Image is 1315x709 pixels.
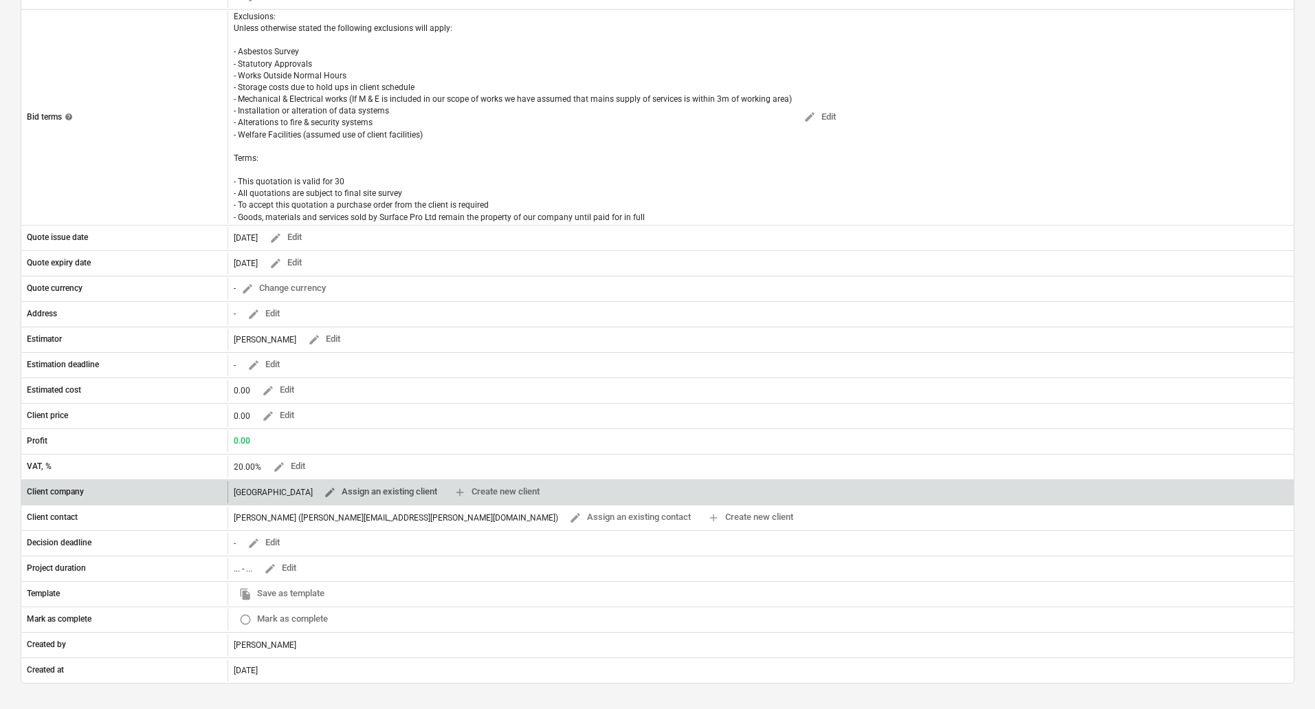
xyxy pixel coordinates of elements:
button: Edit [258,558,302,579]
div: 20.00% [234,456,311,477]
p: Template [27,588,60,600]
span: edit [247,359,260,371]
span: edit [269,257,282,270]
button: Edit [263,227,307,248]
span: help [62,113,73,121]
button: Assign an existing contact [564,507,696,528]
div: [GEOGRAPHIC_DATA] [234,481,545,503]
span: Edit [261,382,294,398]
button: Edit [797,107,841,128]
p: Address [27,308,57,320]
div: [PERSON_NAME] ([PERSON_NAME][EMAIL_ADDRESS][PERSON_NAME][DOMAIN_NAME]) [234,507,799,528]
div: [DATE] [234,252,307,274]
span: edit [308,334,320,346]
span: edit [262,410,274,422]
span: edit [247,537,260,549]
div: [PERSON_NAME] [234,329,346,350]
span: edit [324,486,336,499]
span: Edit [269,230,302,246]
div: - [234,532,285,554]
span: Save as template [239,586,324,602]
p: Mark as complete [27,613,91,625]
span: Edit [803,109,836,125]
button: Edit [263,252,307,274]
span: Edit [247,535,280,551]
div: [DATE] [228,659,1294,681]
span: edit [264,563,276,575]
p: Estimation deadline [27,359,99,371]
div: 0.00 [234,405,300,426]
p: Quote currency [27,283,82,294]
p: VAT, % [27,461,52,472]
p: Client contact [27,512,78,523]
button: Edit [256,405,300,426]
p: Decision deadline [27,537,91,549]
button: Edit [302,329,346,350]
span: Assign an existing contact [569,510,691,525]
span: edit [569,512,582,524]
p: Exclusions: Unless otherwise stated the following exclusions will apply: - Asbestos Survey - Stat... [234,11,792,223]
div: 0.00 [234,380,300,401]
p: Quote issue date [27,232,88,243]
button: Create new client [448,481,545,503]
span: Create new client [707,510,793,525]
p: Client company [27,486,84,498]
p: Quote expiry date [27,257,91,269]
p: Created at [27,664,64,676]
span: Edit [247,357,280,373]
span: Assign an existing client [324,484,437,500]
span: edit [262,384,274,397]
span: Create new client [454,484,540,500]
p: Client price [27,410,68,422]
span: Change currency [241,281,326,296]
span: edit [273,461,285,473]
span: edit [269,232,282,244]
p: Profit [27,435,47,447]
p: 0.00 [234,435,250,447]
button: Edit [241,354,285,375]
div: - [234,278,399,299]
div: ... - ... [234,558,302,579]
p: Estimator [27,334,62,345]
div: Bid terms [27,111,73,123]
button: Mark as complete [234,609,333,630]
div: [DATE] [234,227,307,248]
button: Edit [256,380,300,401]
span: radio_button_unchecked [239,613,252,626]
span: Mark as complete [239,611,328,627]
span: Edit [247,306,280,322]
button: Edit [267,456,311,477]
span: Edit [261,408,294,424]
span: file_copy [239,588,252,600]
span: add [454,486,466,499]
button: Create new client [702,507,799,528]
p: Created by [27,639,66,651]
span: add [707,512,720,524]
span: edit [241,283,254,295]
button: Assign an existing client [318,481,443,503]
div: - [234,354,285,375]
button: Save as template [234,583,330,604]
p: Estimated cost [27,384,81,396]
div: [PERSON_NAME] [228,634,1294,656]
button: Edit [241,303,285,325]
button: Edit [241,532,285,554]
span: Edit [272,459,305,475]
span: edit [804,111,816,123]
span: Edit [263,560,296,576]
span: Edit [269,255,302,271]
span: edit [247,308,260,320]
p: - [234,308,236,320]
p: Project duration [27,563,86,574]
span: Edit [307,331,340,347]
button: Change currency [236,278,331,299]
